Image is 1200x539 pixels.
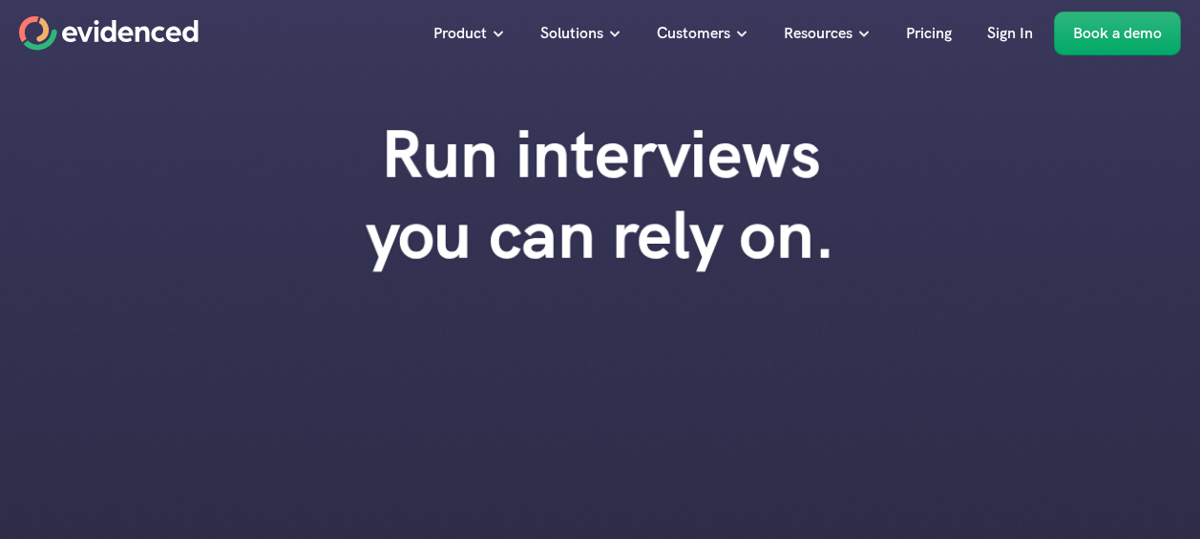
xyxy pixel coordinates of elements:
a: Pricing [892,11,966,55]
p: Customers [657,21,730,46]
p: Resources [784,21,853,46]
a: Sign In [973,11,1047,55]
p: Pricing [906,21,952,46]
a: Home [19,16,199,51]
h1: Run interviews you can rely on. [327,115,874,275]
p: Book a demo [1073,21,1162,46]
p: Sign In [987,21,1033,46]
p: Solutions [540,21,603,46]
p: Product [433,21,487,46]
a: Book a demo [1054,11,1181,55]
